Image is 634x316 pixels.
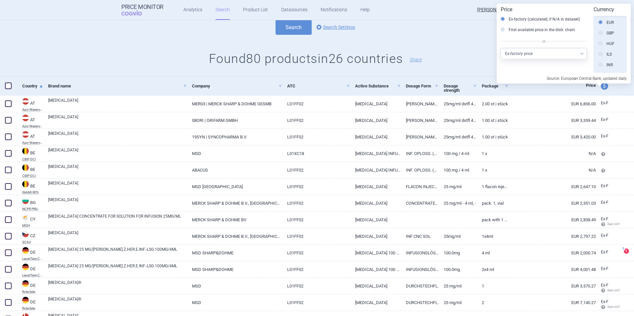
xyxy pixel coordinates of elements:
[48,246,187,258] a: [MEDICAL_DATA] 25 MG/[PERSON_NAME].Z.HER.E.INF.-LSG.100MG/4ML
[439,179,477,195] a: 25 mg/mL
[48,213,187,225] a: [MEDICAL_DATA] CONCENTRATE FOR SOLUTION FOR INFUSION 25MG/ML
[540,38,547,45] span: or
[439,162,477,178] a: 100 mg / 4 ml
[509,228,596,244] a: EUR 2,797.22
[509,129,596,145] a: EUR 3,420.00
[406,78,439,94] a: Dosage Form
[599,30,614,36] label: GBP
[22,214,29,221] img: Cyprus
[509,145,596,162] a: N/A
[121,10,151,16] span: COGVIO
[601,283,608,288] span: Ex-factory price
[121,4,163,10] strong: Price Monitor
[601,289,626,292] span: Ret+VAT calc
[22,125,43,128] abbr: Apo-Warenv.III — Apothekerverlag Warenverzeichnis. Online database developed by the Österreichisc...
[477,179,509,195] a: 1 flacon injectable 4 mL solution à diluer pour perfusion, 25 mg/mL
[282,162,350,178] a: L01FF02
[48,197,187,209] a: [MEDICAL_DATA]
[586,83,596,88] span: Price
[22,231,29,237] img: Czech Republic
[509,294,596,311] a: EUR 7,140.27
[350,261,401,278] a: [MEDICAL_DATA] 100 MG
[477,261,509,278] a: 2X4 ml
[596,198,620,208] a: Ex-F
[22,174,43,178] abbr: CBIP DCI — Belgian Center for Pharmacotherapeutic Information (CBIP)
[509,245,596,261] a: EUR 2,000.74
[401,162,439,178] a: INF. OPLOSS. (CONC.) I.V. [[MEDICAL_DATA].]
[187,278,282,294] a: MSD
[350,195,401,211] a: [MEDICAL_DATA]
[594,6,614,13] strong: Currency
[17,280,43,293] a: DEDERote liste
[22,164,29,171] img: Belgium
[282,228,350,244] a: L01FF02
[601,217,608,221] span: Ex-factory price
[596,297,620,312] a: Ex-F Ret+VAT calc
[350,294,401,311] a: [MEDICAL_DATA]
[596,98,620,108] a: Ex-F
[439,261,477,278] a: 100.0mg
[48,230,187,242] a: [MEDICAL_DATA]
[477,195,509,211] a: Pack: 1, Vial
[22,197,29,204] img: Bulgaria
[601,305,626,309] span: Ret+VAT calc
[22,264,29,270] img: Germany
[22,247,29,254] img: Germany
[509,112,596,129] a: EUR 3,359.44
[350,162,401,178] a: [MEDICAL_DATA] INFUSIE 100 MG / 4 ML
[17,296,43,310] a: DEDERote liste
[282,145,350,162] a: L01XC18
[48,97,187,109] a: [MEDICAL_DATA]
[439,195,477,211] a: 25 mg/ml - 4 ml, -
[509,261,596,278] a: EUR 4,001.48
[477,278,509,294] a: 1
[287,78,350,94] a: ATC
[401,261,439,278] a: INFUSIONSLÖSUNGSKONZENTRAT
[22,98,29,105] img: Austria
[48,280,187,291] a: [MEDICAL_DATA]®
[596,214,620,230] a: Ex-F Ret+VAT calc
[401,195,439,211] a: CONCENTRATE FOR SOLUTION FOR INFUSION
[48,114,187,126] a: [MEDICAL_DATA]
[401,145,439,162] a: INF. OPLOSS. (CONC.) I.V. [[MEDICAL_DATA].]
[401,245,439,261] a: INFUSIONSLÖSUNGSKONZENTRAT
[350,179,401,195] a: [MEDICAL_DATA]
[601,299,608,304] span: Ex-factory price
[439,112,477,129] a: 25MG/ML DSTFL 4ML
[22,224,43,227] abbr: MOH — Pharmaceutical Price List published by the Ministry of Health, Cyprus.
[121,4,163,16] a: Price MonitorCOGVIO
[596,132,620,141] a: Ex-F
[48,263,187,275] a: [MEDICAL_DATA] 25 MG/[PERSON_NAME].Z.HER.E.INF.-LSG.100MG/4ML
[355,78,401,94] a: Active Substance
[601,233,608,238] span: Ex-factory price
[350,112,401,129] a: [MEDICAL_DATA]
[439,96,477,112] a: 25MG/ML DSTFL 4ML
[17,213,43,227] a: CYCYMOH
[282,294,350,311] a: L01FF02
[509,278,596,294] a: EUR 3,570.27
[439,294,477,311] a: 25 mg/ml
[509,162,596,178] a: N/A
[22,257,43,260] abbr: LauerTaxe CGM — Complex database for German drug information provided by commercial provider CGM ...
[17,97,43,111] a: ATATApo-Warenv.III
[439,245,477,261] a: 100.0mg
[350,212,401,228] a: [MEDICAL_DATA]
[477,112,509,129] a: 1.00 ST | Stück
[596,181,620,191] a: Ex-F
[187,195,282,211] a: MERCK SHARP & DOHME B.V., [GEOGRAPHIC_DATA]
[509,212,596,228] a: EUR 2,838.49
[601,266,608,271] span: Ex-factory price
[439,228,477,244] a: 25MG/ML
[439,145,477,162] a: 100 mg / 4 ml
[282,96,350,112] a: L01FF02
[401,129,439,145] a: [PERSON_NAME] [PERSON_NAME].E.INF-LSG
[401,96,439,112] a: [PERSON_NAME] [PERSON_NAME].E.INF-LSG
[48,164,187,176] a: [MEDICAL_DATA]
[17,164,43,178] a: BEBECBIP DCI
[596,231,620,241] a: Ex-F
[282,212,350,228] a: L01FF02
[187,228,282,244] a: MERCK SHARP & DOHME B.V., [GEOGRAPHIC_DATA]
[282,179,350,195] a: L01FF02
[187,145,282,162] a: MSD
[282,112,350,129] a: L01FF02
